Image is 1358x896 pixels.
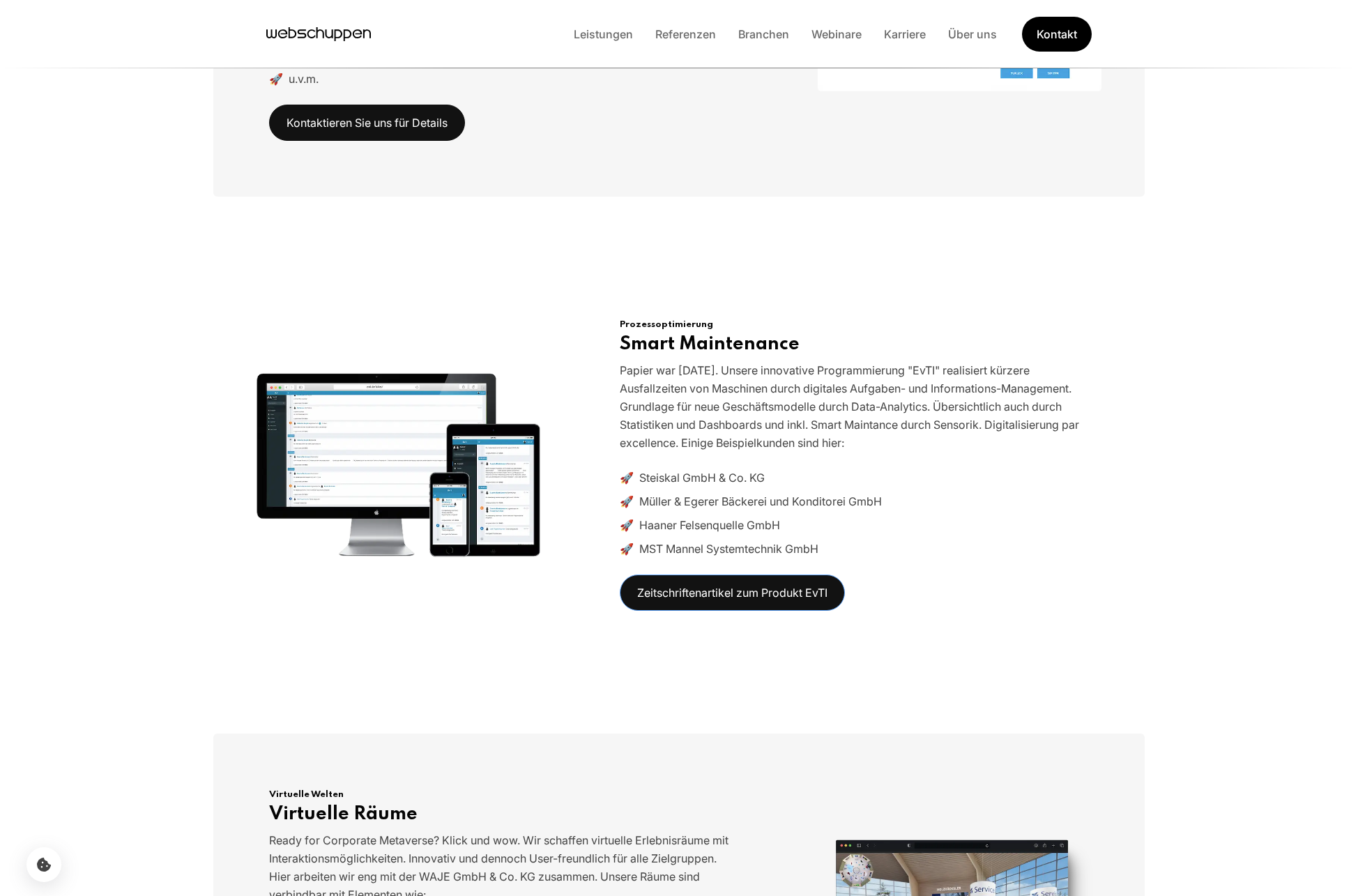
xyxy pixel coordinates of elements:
[937,27,1008,41] a: Über uns
[620,361,1089,452] p: Papier war [DATE]. Unsere innovative Programmierung "EvTI" realisiert kürzere Ausfallzeiten von M...
[639,540,818,558] span: MST Mannel Systemtechnik GmbH
[26,847,61,882] button: Cookie-Einstellungen öffnen
[1021,15,1092,54] a: Get Started
[620,492,1089,510] li: 🚀
[620,469,1089,487] li: 🚀
[269,789,738,800] h3: Virtuelle Welten
[289,70,319,88] span: u.v.m.
[269,105,465,141] a: Kontaktieren Sie uns für Details
[620,333,1089,356] h2: Smart Maintenance
[266,24,371,45] a: Hauptseite besuchen
[639,469,765,487] span: Steiskal GmbH & Co. KG
[800,27,873,41] a: Webinare
[644,27,727,41] a: Referenzen
[269,70,738,88] li: 🚀
[620,319,1089,331] h3: Prozessoptimierung
[727,27,800,41] a: Branchen
[873,27,937,41] a: Karriere
[639,516,780,534] span: Haaner Felsenquelle GmbH
[563,27,644,41] a: Leistungen
[620,575,845,611] a: Zeitschriftenartikel zum Produkt EvTI
[269,803,738,826] h2: Virtuelle Räume
[256,373,540,557] img: cta-image
[620,540,1089,558] li: 🚀
[620,516,1089,534] li: 🚀
[639,492,882,510] span: Müller & Egerer Bäckerei und Konditorei GmbH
